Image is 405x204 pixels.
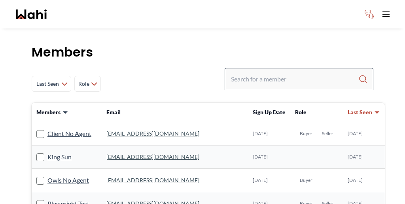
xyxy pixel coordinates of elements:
span: Sign Up Date [253,109,286,115]
a: [EMAIL_ADDRESS][DOMAIN_NAME] [106,177,199,183]
button: Members [36,108,68,116]
a: Owls No Agent [47,175,89,185]
a: Client No Agent [47,128,91,139]
span: Buyer [300,130,312,137]
span: Last Seen [35,77,60,91]
button: Toggle open navigation menu [378,6,394,22]
td: [DATE] [343,169,385,192]
td: [DATE] [248,169,290,192]
a: [EMAIL_ADDRESS][DOMAIN_NAME] [106,153,199,160]
td: [DATE] [343,122,385,145]
span: Role [78,77,89,91]
h1: Members [32,44,373,60]
a: King Sun [47,152,72,162]
span: Buyer [300,177,312,183]
td: [DATE] [248,145,290,169]
span: Last Seen [348,108,372,116]
span: Role [295,109,307,115]
button: Last Seen [348,108,380,116]
a: Wahi homepage [16,9,47,19]
a: [EMAIL_ADDRESS][DOMAIN_NAME] [106,130,199,137]
span: Members [36,108,61,116]
td: [DATE] [248,122,290,145]
input: Search input [231,72,358,86]
span: Email [106,109,121,115]
td: [DATE] [343,145,385,169]
span: Seller [322,130,333,137]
